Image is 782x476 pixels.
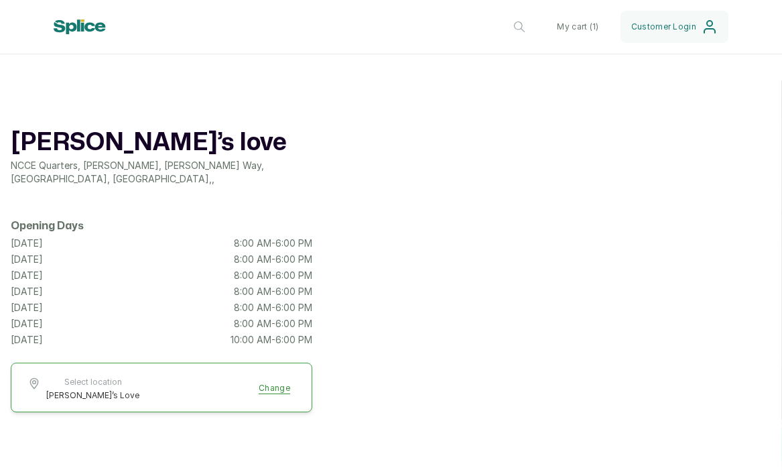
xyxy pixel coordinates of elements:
[621,11,728,43] button: Customer Login
[11,333,43,347] p: [DATE]
[631,21,696,32] span: Customer Login
[234,269,312,282] p: 8:00 AM - 6:00 PM
[11,285,43,298] p: [DATE]
[234,285,312,298] p: 8:00 AM - 6:00 PM
[234,317,312,331] p: 8:00 AM - 6:00 PM
[27,377,296,401] button: Select location[PERSON_NAME]’s LoveChange
[11,127,312,159] h1: [PERSON_NAME]’s love
[11,253,43,266] p: [DATE]
[46,377,139,388] span: Select location
[11,269,43,282] p: [DATE]
[11,237,43,250] p: [DATE]
[46,390,139,401] span: [PERSON_NAME]’s Love
[234,253,312,266] p: 8:00 AM - 6:00 PM
[11,317,43,331] p: [DATE]
[231,333,312,347] p: 10:00 AM - 6:00 PM
[11,301,43,314] p: [DATE]
[234,237,312,250] p: 8:00 AM - 6:00 PM
[11,218,312,234] h2: Opening Days
[234,301,312,314] p: 8:00 AM - 6:00 PM
[546,11,609,43] button: My cart (1)
[11,159,312,186] p: NCCE Quarters, [PERSON_NAME], [PERSON_NAME] Way, [GEOGRAPHIC_DATA], [GEOGRAPHIC_DATA] , ,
